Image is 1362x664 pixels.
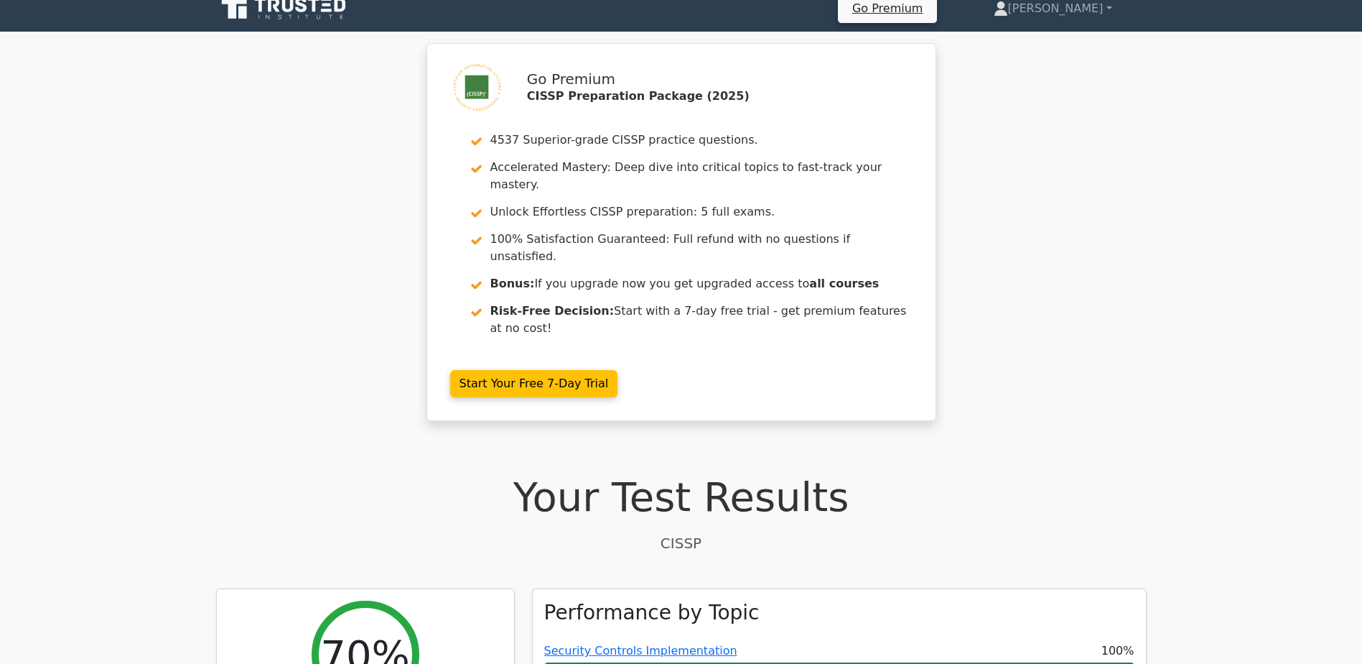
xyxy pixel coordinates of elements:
a: Start Your Free 7-Day Trial [450,370,618,397]
span: 100% [1101,642,1134,660]
h1: Your Test Results [216,473,1147,521]
a: Security Controls Implementation [544,644,737,658]
p: CISSP [216,532,1147,554]
h3: Performance by Topic [544,601,760,625]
